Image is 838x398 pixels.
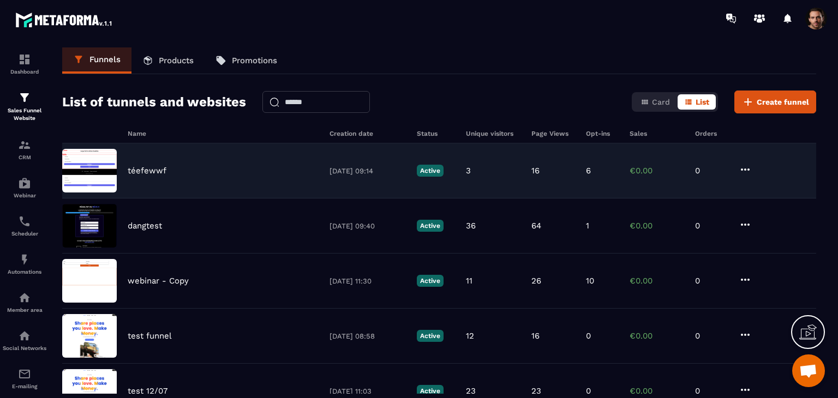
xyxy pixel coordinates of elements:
h6: Sales [630,130,684,137]
p: Promotions [232,56,277,65]
a: Products [131,47,205,74]
p: [DATE] 11:30 [330,277,406,285]
img: social-network [18,329,31,342]
h6: Name [128,130,319,137]
button: Card [634,94,677,110]
p: 0 [695,166,728,176]
button: List [678,94,716,110]
p: 23 [531,386,541,396]
p: Social Networks [3,345,46,351]
p: 0 [586,386,591,396]
img: formation [18,53,31,66]
p: Active [417,275,444,287]
a: emailemailE-mailing [3,359,46,397]
span: List [696,98,709,106]
img: logo [15,10,113,29]
p: 26 [531,276,541,286]
h6: Creation date [330,130,406,137]
p: 64 [531,221,541,231]
p: 12 [466,331,474,341]
p: 36 [466,221,476,231]
p: E-mailing [3,383,46,389]
a: formationformationSales Funnel Website [3,83,46,130]
a: social-networksocial-networkSocial Networks [3,321,46,359]
div: Mở cuộc trò chuyện [792,354,825,387]
a: schedulerschedulerScheduler [3,207,46,245]
a: automationsautomationsWebinar [3,168,46,207]
a: formationformationCRM [3,130,46,168]
p: Funnels [89,55,121,64]
h6: Unique visitors [466,130,520,137]
p: Active [417,220,444,232]
a: automationsautomationsAutomations [3,245,46,283]
p: 0 [586,331,591,341]
p: [DATE] 09:14 [330,167,406,175]
a: formationformationDashboard [3,45,46,83]
img: automations [18,253,31,266]
img: formation [18,138,31,152]
p: Products [159,56,194,65]
p: Active [417,330,444,342]
img: image [62,314,117,358]
a: Funnels [62,47,131,74]
button: Create funnel [734,91,816,113]
p: 0 [695,276,728,286]
p: €0.00 [630,386,684,396]
p: Member area [3,307,46,313]
a: automationsautomationsMember area [3,283,46,321]
span: Create funnel [757,97,809,107]
p: 0 [695,221,728,231]
p: 23 [466,386,476,396]
p: test 12/07 [128,386,167,396]
p: Scheduler [3,231,46,237]
p: Dashboard [3,69,46,75]
p: 1 [586,221,589,231]
p: Webinar [3,192,46,198]
h6: Orders [695,130,728,137]
p: webinar - Copy [128,276,189,286]
p: €0.00 [630,221,684,231]
p: Automations [3,269,46,275]
h6: Status [417,130,455,137]
p: 16 [531,166,540,176]
img: image [62,204,117,248]
img: automations [18,291,31,304]
p: Active [417,385,444,397]
p: test funnel [128,331,172,341]
p: €0.00 [630,331,684,341]
p: [DATE] 08:58 [330,332,406,340]
p: [DATE] 11:03 [330,387,406,395]
p: CRM [3,154,46,160]
h6: Opt-ins [586,130,619,137]
img: image [62,149,117,192]
a: Promotions [205,47,288,74]
p: 3 [466,166,471,176]
p: 16 [531,331,540,341]
p: 11 [466,276,472,286]
p: 6 [586,166,591,176]
p: [DATE] 09:40 [330,222,406,230]
p: €0.00 [630,276,684,286]
p: 10 [586,276,594,286]
img: automations [18,177,31,190]
p: 0 [695,386,728,396]
img: formation [18,91,31,104]
h2: List of tunnels and websites [62,91,246,113]
span: Card [652,98,670,106]
h6: Page Views [531,130,575,137]
p: Active [417,165,444,177]
p: €0.00 [630,166,684,176]
p: dangtest [128,221,162,231]
img: image [62,259,117,303]
img: scheduler [18,215,31,228]
img: email [18,367,31,381]
p: téefewwf [128,166,166,176]
p: 0 [695,331,728,341]
p: Sales Funnel Website [3,107,46,122]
